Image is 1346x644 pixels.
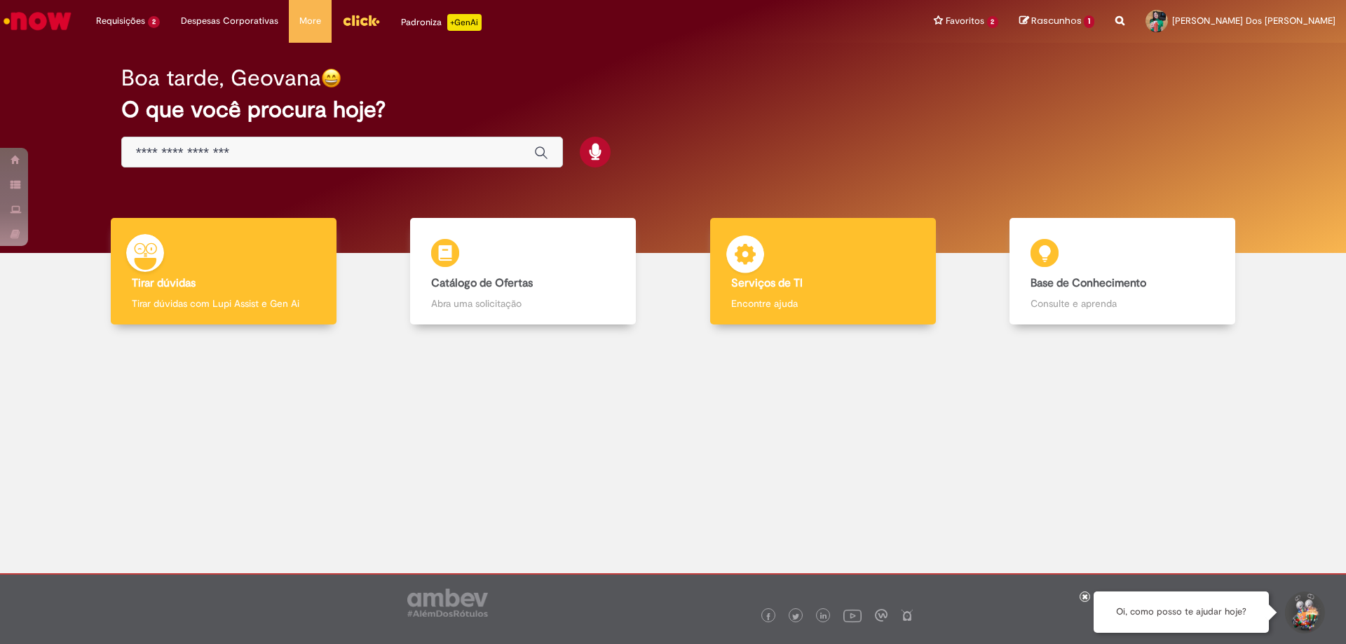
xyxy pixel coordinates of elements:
span: 1 [1084,15,1094,28]
p: Tirar dúvidas com Lupi Assist e Gen Ai [132,296,315,310]
span: 2 [987,16,999,28]
p: Encontre ajuda [731,296,915,310]
img: logo_footer_twitter.png [792,613,799,620]
a: Tirar dúvidas Tirar dúvidas com Lupi Assist e Gen Ai [74,218,374,325]
img: click_logo_yellow_360x200.png [342,10,380,31]
a: Rascunhos [1019,15,1094,28]
span: Requisições [96,14,145,28]
img: logo_footer_linkedin.png [820,612,827,621]
span: Despesas Corporativas [181,14,278,28]
img: ServiceNow [1,7,74,35]
p: +GenAi [447,14,482,31]
div: Padroniza [401,14,482,31]
p: Consulte e aprenda [1031,296,1214,310]
h2: Boa tarde, Geovana [121,66,321,90]
button: Iniciar Conversa de Suporte [1283,591,1325,633]
b: Tirar dúvidas [132,276,196,290]
a: Base de Conhecimento Consulte e aprenda [973,218,1273,325]
b: Base de Conhecimento [1031,276,1146,290]
img: logo_footer_naosei.png [901,609,913,622]
span: Rascunhos [1031,14,1082,27]
b: Serviços de TI [731,276,803,290]
span: 2 [148,16,160,28]
a: Serviços de TI Encontre ajuda [673,218,973,325]
div: Oi, como posso te ajudar hoje? [1094,591,1269,633]
img: logo_footer_workplace.png [875,609,888,622]
img: logo_footer_youtube.png [843,606,862,624]
span: Favoritos [946,14,984,28]
img: logo_footer_facebook.png [765,613,772,620]
p: Abra uma solicitação [431,296,615,310]
b: Catálogo de Ofertas [431,276,533,290]
h2: O que você procura hoje? [121,97,1225,122]
img: logo_footer_ambev_rotulo_gray.png [407,589,488,617]
span: More [299,14,321,28]
span: [PERSON_NAME] Dos [PERSON_NAME] [1172,15,1335,27]
img: happy-face.png [321,68,341,88]
a: Catálogo de Ofertas Abra uma solicitação [374,218,674,325]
